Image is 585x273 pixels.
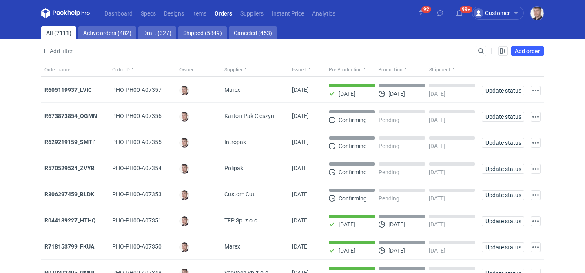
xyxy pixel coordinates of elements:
[268,8,308,18] a: Instant Price
[236,8,268,18] a: Suppliers
[379,169,399,175] p: Pending
[221,63,289,76] button: Supplier
[44,67,70,73] span: Order name
[485,192,521,198] span: Update status
[326,63,377,76] button: Pre-Production
[482,138,524,148] button: Update status
[379,143,399,149] p: Pending
[339,117,367,123] p: Confirming
[138,26,176,39] a: Draft (327)
[224,112,274,120] span: Karton-Pak Cieszyn
[531,242,541,252] button: Actions
[78,26,136,39] a: Active orders (482)
[388,221,405,228] p: [DATE]
[429,143,445,149] p: [DATE]
[482,164,524,174] button: Update status
[221,233,289,260] div: Marex
[221,77,289,103] div: Marex
[482,242,524,252] button: Update status
[112,217,162,224] span: PHO-PH00-A07351
[339,195,367,202] p: Confirming
[339,169,367,175] p: Confirming
[179,190,189,200] img: Maciej Sikora
[109,63,177,76] button: Order ID
[44,243,94,250] strong: R718153799_FKUA
[429,91,445,97] p: [DATE]
[482,112,524,122] button: Update status
[429,67,450,73] span: Shipment
[339,143,367,149] p: Confirming
[531,138,541,148] button: Actions
[179,242,189,252] img: Maciej Sikora
[429,247,445,254] p: [DATE]
[292,191,309,198] span: 09/10/2025
[292,87,309,93] span: 10/10/2025
[44,113,97,119] a: R673873854_OGMN
[40,46,73,56] span: Add filter
[224,67,242,73] span: Supplier
[482,190,524,200] button: Update status
[221,155,289,181] div: Polipak
[211,8,236,18] a: Orders
[44,139,95,145] strong: R629219159_SMTI'
[292,139,309,145] span: 09/10/2025
[531,112,541,122] button: Actions
[531,216,541,226] button: Actions
[221,129,289,155] div: Intropak
[511,46,544,56] a: Add order
[472,7,530,20] button: Customer
[474,8,510,18] div: Customer
[292,67,306,73] span: Issued
[178,26,227,39] a: Shipped (5849)
[188,8,211,18] a: Items
[429,195,445,202] p: [DATE]
[179,67,193,73] span: Owner
[44,191,94,198] strong: R306297459_BLDK
[485,218,521,224] span: Update status
[137,8,160,18] a: Specs
[41,8,90,18] svg: Packhelp Pro
[485,140,521,146] span: Update status
[429,169,445,175] p: [DATE]
[292,217,309,224] span: 09/10/2025
[377,63,428,76] button: Production
[530,7,544,20] button: Maciej Sikora
[229,26,277,39] a: Canceled (453)
[428,63,479,76] button: Shipment
[224,164,243,172] span: Polipak
[44,87,92,93] a: R605119937_LVIC
[112,191,162,198] span: PHO-PH00-A07353
[379,195,399,202] p: Pending
[292,243,309,250] span: 09/10/2025
[112,67,130,73] span: Order ID
[388,91,405,97] p: [DATE]
[339,91,355,97] p: [DATE]
[429,221,445,228] p: [DATE]
[44,165,95,171] a: R570529534_ZVYB
[44,217,96,224] a: R044189227_HTHQ
[160,8,188,18] a: Designs
[379,117,399,123] p: Pending
[179,138,189,148] img: Maciej Sikora
[339,247,355,254] p: [DATE]
[41,26,76,39] a: All (7111)
[224,242,240,251] span: Marex
[485,88,521,93] span: Update status
[112,87,162,93] span: PHO-PH00-A07357
[224,190,255,198] span: Custom Cut
[41,63,109,76] button: Order name
[221,181,289,207] div: Custom Cut
[112,139,162,145] span: PHO-PH00-A07355
[429,117,445,123] p: [DATE]
[292,113,309,119] span: 09/10/2025
[292,165,309,171] span: 09/10/2025
[179,216,189,226] img: Maciej Sikora
[339,221,355,228] p: [DATE]
[476,46,502,56] input: Search
[485,114,521,120] span: Update status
